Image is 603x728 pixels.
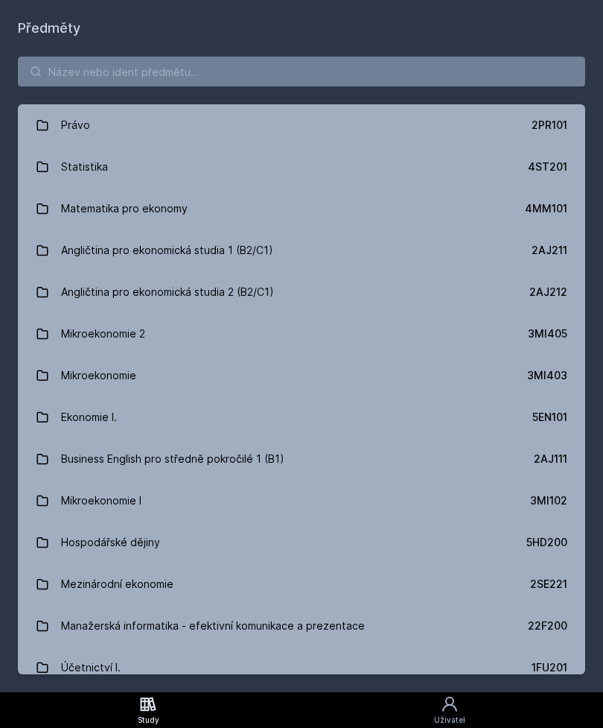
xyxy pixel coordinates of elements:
[18,18,585,39] h1: Předměty
[61,653,121,683] div: Účetnictví I.
[528,326,567,341] div: 3MI405
[18,313,585,355] a: Mikroekonomie 2 3MI405
[18,563,585,605] a: Mezinárodní ekonomie 2SE221
[18,480,585,522] a: Mikroekonomie I 3MI102
[527,368,567,383] div: 3MI403
[61,528,160,557] div: Hospodářské dějiny
[528,618,567,633] div: 22F200
[529,285,567,300] div: 2AJ212
[61,402,117,432] div: Ekonomie I.
[61,152,108,182] div: Statistika
[528,159,567,174] div: 4ST201
[530,493,567,508] div: 3MI102
[61,235,273,265] div: Angličtina pro ekonomická studia 1 (B2/C1)
[138,715,159,726] div: Study
[532,243,567,258] div: 2AJ211
[18,57,585,86] input: Název nebo ident předmětu…
[18,355,585,396] a: Mikroekonomie 3MI403
[18,647,585,689] a: Účetnictví I. 1FU201
[61,611,365,641] div: Manažerská informatika - efektivní komunikace a prezentace
[18,271,585,313] a: Angličtina pro ekonomická studia 2 (B2/C1) 2AJ212
[61,569,173,599] div: Mezinárodní ekonomie
[61,277,274,307] div: Angličtina pro ekonomická studia 2 (B2/C1)
[532,410,567,425] div: 5EN101
[18,146,585,188] a: Statistika 4ST201
[18,396,585,438] a: Ekonomie I. 5EN101
[534,452,567,466] div: 2AJ111
[18,230,585,271] a: Angličtina pro ekonomická studia 1 (B2/C1) 2AJ211
[61,486,141,516] div: Mikroekonomie I
[61,444,284,474] div: Business English pro středně pokročilé 1 (B1)
[530,577,567,592] div: 2SE221
[18,188,585,230] a: Matematika pro ekonomy 4MM101
[18,104,585,146] a: Právo 2PR101
[532,660,567,675] div: 1FU201
[61,194,188,224] div: Matematika pro ekonomy
[18,605,585,647] a: Manažerská informatika - efektivní komunikace a prezentace 22F200
[525,201,567,216] div: 4MM101
[526,535,567,550] div: 5HD200
[61,110,90,140] div: Právo
[532,118,567,133] div: 2PR101
[61,361,136,390] div: Mikroekonomie
[18,522,585,563] a: Hospodářské dějiny 5HD200
[61,319,145,349] div: Mikroekonomie 2
[18,438,585,480] a: Business English pro středně pokročilé 1 (B1) 2AJ111
[434,715,465,726] div: Uživatel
